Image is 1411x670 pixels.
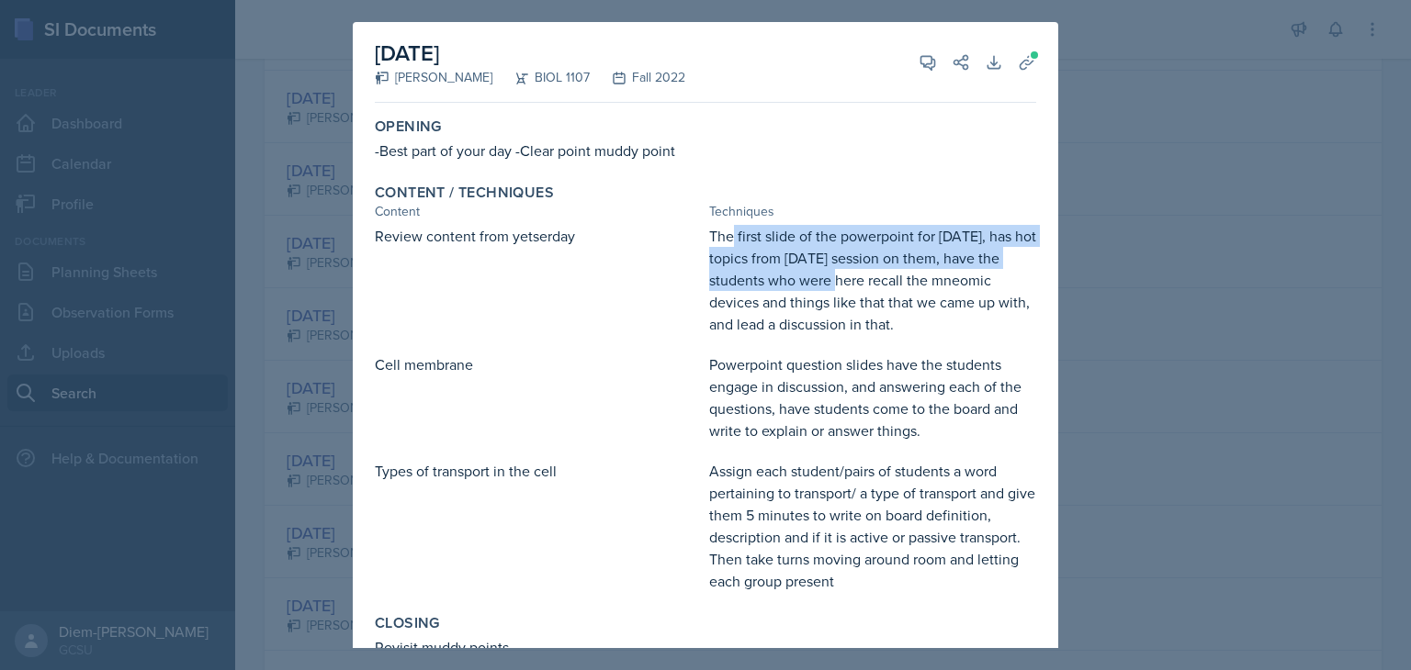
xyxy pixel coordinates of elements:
div: Powerpoint question slides have the students engage in discussion, and answering each of the ques... [709,353,1036,441]
label: Closing [375,614,440,632]
div: BIOL 1107 [492,68,590,87]
div: Cell membrane [375,353,702,441]
div: The first slide of the powerpoint for [DATE], has hot topics from [DATE] session on them, have th... [709,225,1036,335]
label: Content / Techniques [375,184,554,202]
h2: [DATE] [375,37,685,70]
div: [PERSON_NAME] [375,68,492,87]
div: Fall 2022 [590,68,685,87]
label: Opening [375,117,442,136]
div: Techniques [709,202,1036,221]
div: Revisit muddy points [375,636,1036,658]
div: Types of transport in the cell [375,460,702,592]
div: Assign each student/pairs of students a word pertaining to transport/ a type of transport and giv... [709,460,1036,592]
div: -Best part of your day -Clear point muddy point [375,140,1036,162]
div: Content [375,202,702,221]
div: Review content from yetserday [375,225,702,335]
